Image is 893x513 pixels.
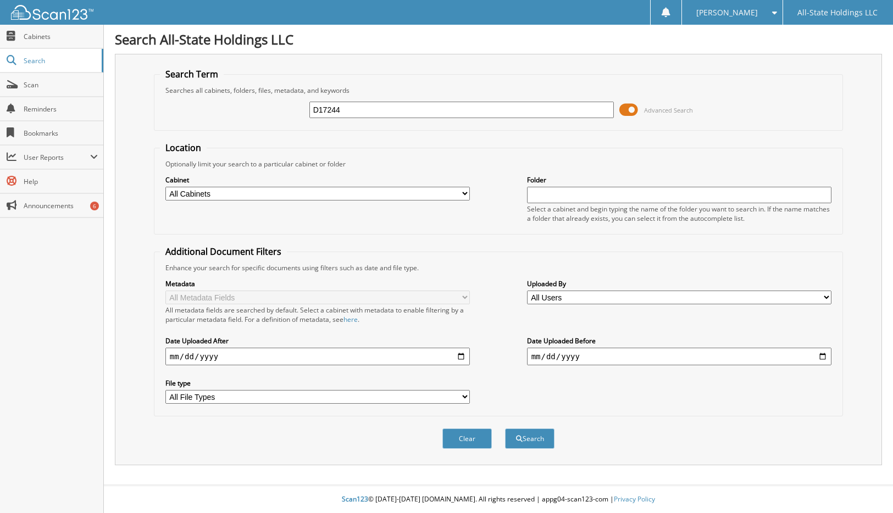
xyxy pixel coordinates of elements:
[614,494,655,504] a: Privacy Policy
[644,106,693,114] span: Advanced Search
[505,428,554,449] button: Search
[160,86,837,95] div: Searches all cabinets, folders, files, metadata, and keywords
[342,494,368,504] span: Scan123
[24,129,98,138] span: Bookmarks
[24,201,98,210] span: Announcements
[165,279,470,288] label: Metadata
[104,486,893,513] div: © [DATE]-[DATE] [DOMAIN_NAME]. All rights reserved | appg04-scan123-com |
[165,336,470,345] label: Date Uploaded After
[343,315,358,324] a: here
[160,246,287,258] legend: Additional Document Filters
[24,104,98,114] span: Reminders
[797,9,878,16] span: All-State Holdings LLC
[527,348,832,365] input: end
[165,348,470,365] input: start
[115,30,882,48] h1: Search All-State Holdings LLC
[527,175,832,185] label: Folder
[696,9,758,16] span: [PERSON_NAME]
[527,204,832,223] div: Select a cabinet and begin typing the name of the folder you want to search in. If the name match...
[24,32,98,41] span: Cabinets
[838,460,893,513] iframe: Chat Widget
[24,56,96,65] span: Search
[165,305,470,324] div: All metadata fields are searched by default. Select a cabinet with metadata to enable filtering b...
[160,142,207,154] legend: Location
[160,263,837,272] div: Enhance your search for specific documents using filters such as date and file type.
[160,68,224,80] legend: Search Term
[527,336,832,345] label: Date Uploaded Before
[165,378,470,388] label: File type
[160,159,837,169] div: Optionally limit your search to a particular cabinet or folder
[442,428,492,449] button: Clear
[165,175,470,185] label: Cabinet
[24,153,90,162] span: User Reports
[24,177,98,186] span: Help
[90,202,99,210] div: 6
[24,80,98,90] span: Scan
[11,5,93,20] img: scan123-logo-white.svg
[527,279,832,288] label: Uploaded By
